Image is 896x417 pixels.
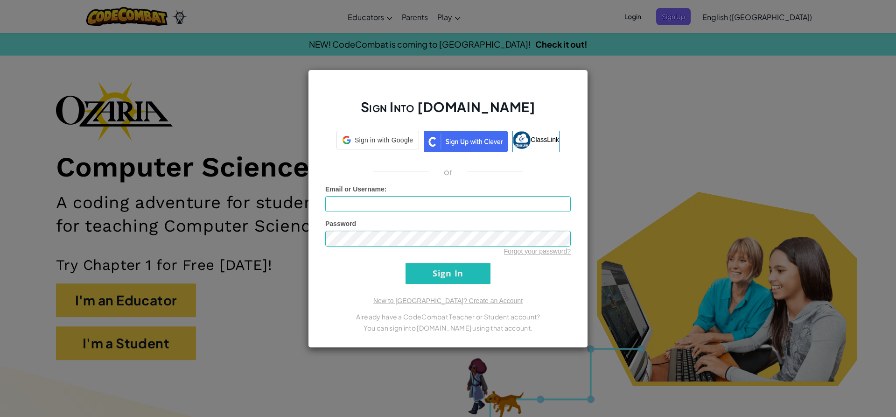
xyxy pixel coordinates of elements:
[513,131,531,149] img: classlink-logo-small.png
[325,220,356,227] span: Password
[325,311,571,322] p: Already have a CodeCombat Teacher or Student account?
[325,98,571,125] h2: Sign Into [DOMAIN_NAME]
[444,166,453,177] p: or
[325,185,385,193] span: Email or Username
[325,184,387,194] label: :
[424,131,508,152] img: clever_sso_button@2x.png
[504,247,571,255] a: Forgot your password?
[531,135,559,143] span: ClassLink
[336,131,419,149] div: Sign in with Google
[373,297,523,304] a: New to [GEOGRAPHIC_DATA]? Create an Account
[406,263,490,284] input: Sign In
[325,322,571,333] p: You can sign into [DOMAIN_NAME] using that account.
[336,131,419,152] a: Sign in with Google
[355,135,413,145] span: Sign in with Google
